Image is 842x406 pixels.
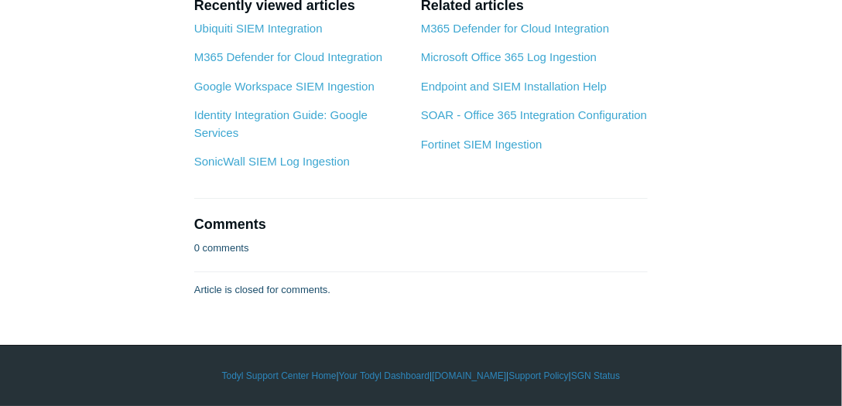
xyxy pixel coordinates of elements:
[421,80,607,93] a: Endpoint and SIEM Installation Help
[339,369,430,383] a: Your Todyl Dashboard
[194,155,350,168] a: SonicWall SIEM Log Ingestion
[222,369,337,383] a: Todyl Support Center Home
[194,22,323,35] a: Ubiquiti SIEM Integration
[421,22,609,35] a: M365 Defender for Cloud Integration
[421,50,597,63] a: Microsoft Office 365 Log Ingestion
[194,50,382,63] a: M365 Defender for Cloud Integration
[432,369,506,383] a: [DOMAIN_NAME]
[194,282,330,298] p: Article is closed for comments.
[194,80,375,93] a: Google Workspace SIEM Ingestion
[509,369,569,383] a: Support Policy
[194,214,648,235] h2: Comments
[194,108,368,139] a: Identity Integration Guide: Google Services
[571,369,620,383] a: SGN Status
[421,138,543,151] a: Fortinet SIEM Ingestion
[194,241,249,256] p: 0 comments
[421,108,647,121] a: SOAR - Office 365 Integration Configuration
